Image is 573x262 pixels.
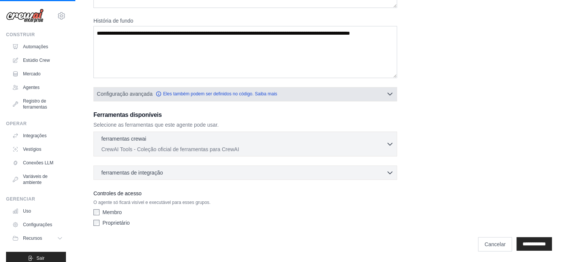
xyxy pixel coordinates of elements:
font: Mercado [23,71,41,77]
font: Agentes [23,85,40,90]
font: Vestígios [23,147,41,152]
font: Recursos [23,236,42,241]
img: Logotipo [6,9,44,23]
a: Mercado [9,68,66,80]
font: Sair [37,256,44,261]
a: Estúdio Crew [9,54,66,66]
font: CrewAI Tools - Coleção oficial de ferramentas para CrewAI [101,146,239,152]
font: Integrações [23,133,47,138]
a: Cancelar [478,237,512,251]
font: Registro de ferramentas [23,98,47,110]
font: Configurações [23,222,52,227]
font: Proprietário [102,220,130,226]
font: Estúdio Crew [23,58,50,63]
a: Registro de ferramentas [9,95,66,113]
font: Uso [23,208,31,214]
a: Eles também podem ser definidos no código. Saiba mais [156,91,277,97]
font: Gerenciar [6,196,35,202]
font: Selecione as ferramentas que este agente pode usar. [93,122,219,128]
font: Eles também podem ser definidos no código. Saiba mais [163,91,277,97]
font: ferramentas crewai [101,136,146,142]
a: Integrações [9,130,66,142]
font: História de fundo [93,18,133,24]
a: Agentes [9,81,66,93]
button: ferramentas crewai CrewAI Tools - Coleção oficial de ferramentas para CrewAI [97,135,394,153]
a: Automações [9,41,66,53]
a: Vestígios [9,143,66,155]
a: Configurações [9,219,66,231]
button: Configuração avançada Eles também podem ser definidos no código. Saiba mais [94,87,397,101]
font: O agente só ficará visível e executável para esses grupos. [93,200,211,205]
font: ferramentas de integração [101,170,163,176]
a: Variáveis de ambiente [9,170,66,188]
font: Construir [6,32,35,37]
font: Cancelar [484,241,506,247]
a: Uso [9,205,66,217]
font: Variáveis de ambiente [23,174,47,185]
font: Conexões LLM [23,160,53,165]
a: Conexões LLM [9,157,66,169]
font: Ferramentas disponíveis [93,112,162,118]
font: Membro [102,209,122,215]
font: Configuração avançada [97,91,153,97]
button: ferramentas de integração [97,169,394,176]
button: Recursos [9,232,66,244]
font: Controles de acesso [93,190,142,196]
font: Automações [23,44,48,49]
font: Operar [6,121,27,126]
